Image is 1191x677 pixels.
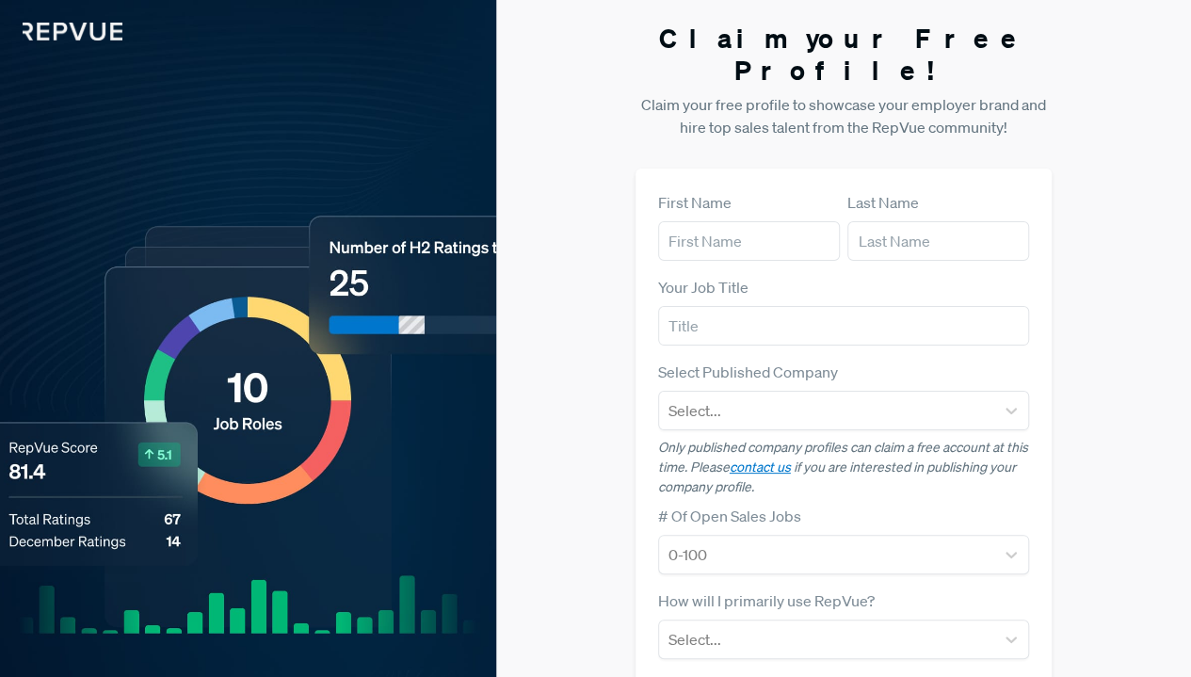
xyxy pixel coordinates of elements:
label: How will I primarily use RepVue? [658,589,875,612]
label: # Of Open Sales Jobs [658,505,801,527]
label: Last Name [847,191,919,214]
p: Claim your free profile to showcase your employer brand and hire top sales talent from the RepVue... [636,93,1053,138]
input: Last Name [847,221,1029,261]
h3: Claim your Free Profile! [636,23,1053,86]
label: Select Published Company [658,361,838,383]
p: Only published company profiles can claim a free account at this time. Please if you are interest... [658,438,1030,497]
label: First Name [658,191,732,214]
a: contact us [730,459,791,476]
label: Your Job Title [658,276,748,298]
input: First Name [658,221,840,261]
input: Title [658,306,1030,346]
